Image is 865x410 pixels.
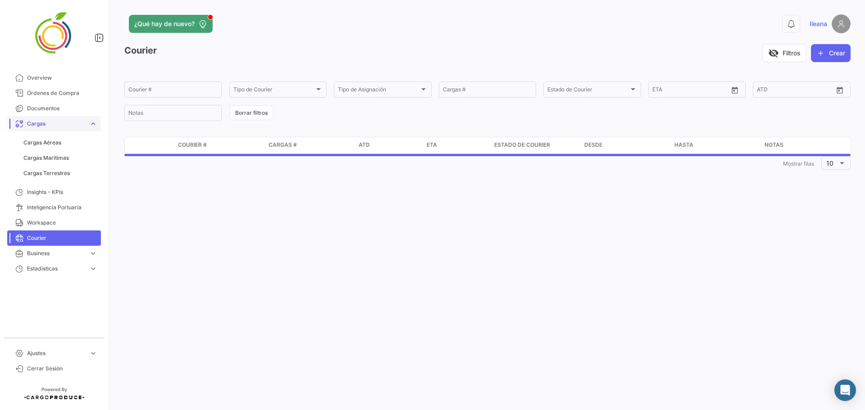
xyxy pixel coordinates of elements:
span: ATD [359,141,370,149]
span: Órdenes de Compra [27,89,97,97]
span: Estadísticas [27,265,86,273]
input: ATD Desde [757,88,785,94]
span: Tipo de Asignación [338,88,419,94]
span: Overview [27,74,97,82]
button: Crear [811,44,851,62]
span: Cerrar Sesión [27,365,97,373]
span: Inteligencia Portuaria [27,203,97,212]
span: Cargas Aéreas [23,139,61,147]
datatable-header-cell: Cargas # [265,137,355,153]
h3: Courier [124,44,157,57]
img: placeholder-user.png [832,14,851,33]
span: Estado de Courier [547,88,628,94]
span: Notas [765,141,783,149]
span: Courier # [178,141,207,149]
a: Insights - KPIs [7,185,101,200]
span: Tipo de Courier [233,88,314,94]
span: Workspace [27,219,97,227]
a: Inteligencia Portuaria [7,200,101,215]
div: Abrir Intercom Messenger [834,379,856,401]
datatable-header-cell: Estado de Courier [491,137,581,153]
span: Courier [27,234,97,242]
span: expand_more [89,265,97,273]
input: ETA Desde [652,88,680,94]
button: visibility_offFiltros [762,44,806,62]
a: Cargas Aéreas [20,136,101,149]
button: Open calendar [728,83,742,97]
a: Cargas Marítimas [20,151,101,165]
button: Borrar filtros [229,105,273,120]
img: 4ff2da5d-257b-45de-b8a4-5752211a35e0.png [32,11,77,56]
span: Ajustes [27,349,86,357]
span: Estado de Courier [494,141,550,149]
a: Documentos [7,101,101,116]
span: Desde [584,141,602,149]
a: Cargas Terrestres [20,167,101,180]
span: Cargas Terrestres [23,169,70,177]
span: Mostrar filas [783,160,814,167]
datatable-header-cell: logo [125,137,174,153]
span: Ileana [810,19,827,28]
span: Insights - KPIs [27,188,97,196]
span: ETA [427,141,437,149]
a: Órdenes de Compra [7,86,101,101]
datatable-header-cell: Hasta [671,137,761,153]
span: Cargas Marítimas [23,154,69,162]
span: expand_more [89,349,97,357]
datatable-header-cell: ETA [423,137,491,153]
datatable-header-cell: Notas [761,137,851,153]
span: ¿Qué hay de nuevo? [134,19,195,28]
button: ¿Qué hay de nuevo? [129,15,213,33]
a: Courier [7,230,101,246]
span: Business [27,249,86,257]
datatable-header-cell: Desde [581,137,671,153]
span: 10 [826,159,833,167]
button: Open calendar [833,83,847,97]
input: ETA Hasta [686,88,722,94]
span: visibility_off [768,48,779,59]
datatable-header-cell: Courier # [174,137,264,153]
span: Cargas [27,120,86,128]
span: expand_more [89,120,97,128]
a: Workspace [7,215,101,230]
input: ATD Hasta [792,88,828,94]
a: Overview [7,70,101,86]
span: Cargas # [269,141,297,149]
datatable-header-cell: ATD [355,137,423,153]
span: expand_more [89,249,97,257]
span: Documentos [27,104,97,113]
span: Hasta [674,141,693,149]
